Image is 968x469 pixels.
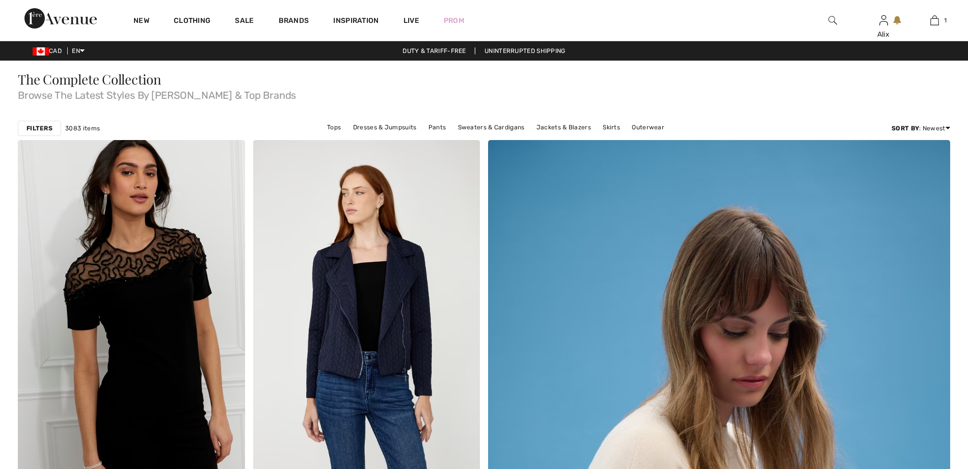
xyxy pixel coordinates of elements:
[174,16,210,27] a: Clothing
[930,14,939,26] img: My Bag
[348,121,422,134] a: Dresses & Jumpsuits
[322,121,346,134] a: Tops
[72,47,85,54] span: EN
[453,121,530,134] a: Sweaters & Cardigans
[65,124,100,133] span: 3083 items
[828,14,837,26] img: search the website
[133,16,149,27] a: New
[333,16,379,27] span: Inspiration
[892,124,950,133] div: : Newest
[444,15,464,26] a: Prom
[235,16,254,27] a: Sale
[33,47,66,54] span: CAD
[879,15,888,25] a: Sign In
[909,14,959,26] a: 1
[858,29,908,40] div: Alix
[627,121,669,134] a: Outerwear
[879,14,888,26] img: My Info
[598,121,625,134] a: Skirts
[24,8,97,29] img: 1ère Avenue
[18,86,950,100] span: Browse The Latest Styles By [PERSON_NAME] & Top Brands
[404,15,419,26] a: Live
[892,125,919,132] strong: Sort By
[531,121,596,134] a: Jackets & Blazers
[944,16,947,25] span: 1
[279,16,309,27] a: Brands
[33,47,49,56] img: Canadian Dollar
[18,70,162,88] span: The Complete Collection
[423,121,451,134] a: Pants
[26,124,52,133] strong: Filters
